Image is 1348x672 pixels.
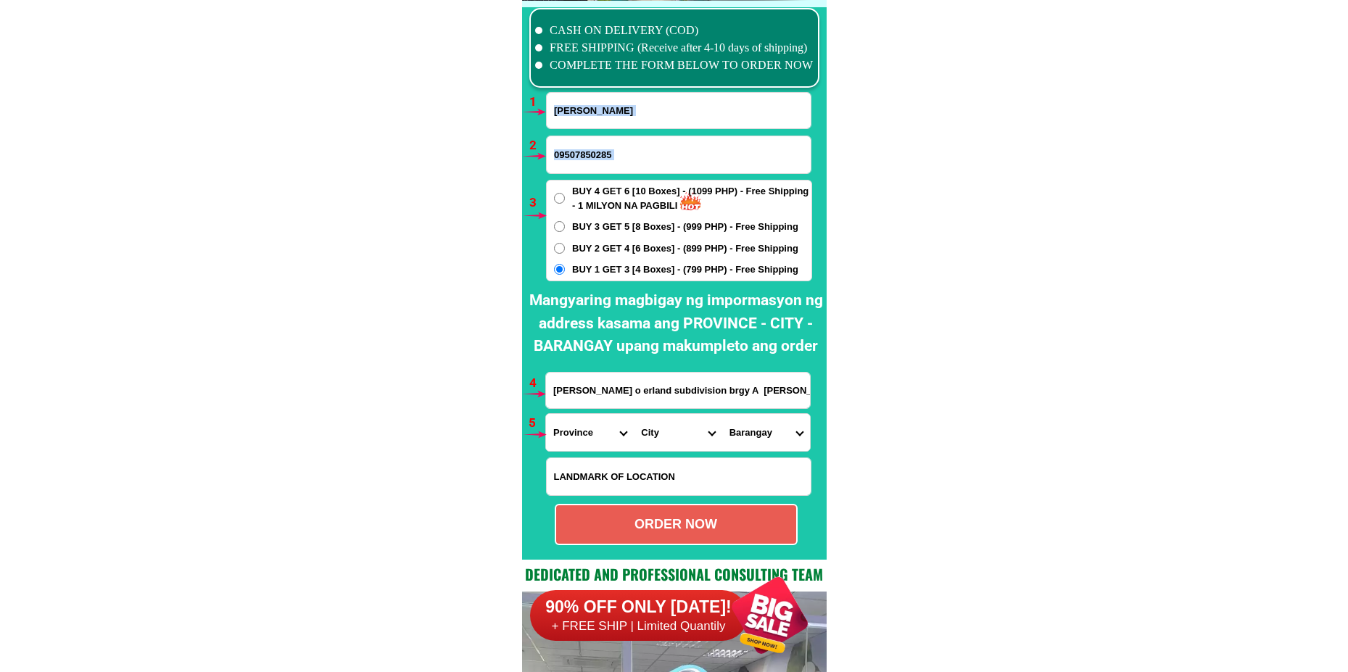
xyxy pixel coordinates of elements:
[572,220,798,234] span: BUY 3 GET 5 [8 Boxes] - (999 PHP) - Free Shipping
[554,193,565,204] input: BUY 4 GET 6 [10 Boxes] - (1099 PHP) - Free Shipping - 1 MILYON NA PAGBILI
[529,136,546,155] h6: 2
[554,264,565,275] input: BUY 1 GET 3 [4 Boxes] - (799 PHP) - Free Shipping
[547,136,811,173] input: Input phone_number
[529,414,545,433] h6: 5
[722,414,810,451] select: Select commune
[535,39,814,57] li: FREE SHIPPING (Receive after 4-10 days of shipping)
[572,241,798,256] span: BUY 2 GET 4 [6 Boxes] - (899 PHP) - Free Shipping
[529,93,546,112] h6: 1
[546,373,810,408] input: Input address
[634,414,721,451] select: Select district
[529,374,546,393] h6: 4
[546,414,634,451] select: Select province
[535,22,814,39] li: CASH ON DELIVERY (COD)
[547,93,811,128] input: Input full_name
[529,194,546,212] h6: 3
[572,262,798,277] span: BUY 1 GET 3 [4 Boxes] - (799 PHP) - Free Shipping
[530,618,748,634] h6: + FREE SHIP | Limited Quantily
[554,221,565,232] input: BUY 3 GET 5 [8 Boxes] - (999 PHP) - Free Shipping
[535,57,814,74] li: COMPLETE THE FORM BELOW TO ORDER NOW
[556,515,796,534] div: ORDER NOW
[530,597,748,618] h6: 90% OFF ONLY [DATE]!
[522,563,827,585] h2: Dedicated and professional consulting team
[572,184,811,212] span: BUY 4 GET 6 [10 Boxes] - (1099 PHP) - Free Shipping - 1 MILYON NA PAGBILI
[547,458,811,495] input: Input LANDMARKOFLOCATION
[526,289,827,358] h2: Mangyaring magbigay ng impormasyon ng address kasama ang PROVINCE - CITY - BARANGAY upang makumpl...
[554,243,565,254] input: BUY 2 GET 4 [6 Boxes] - (899 PHP) - Free Shipping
